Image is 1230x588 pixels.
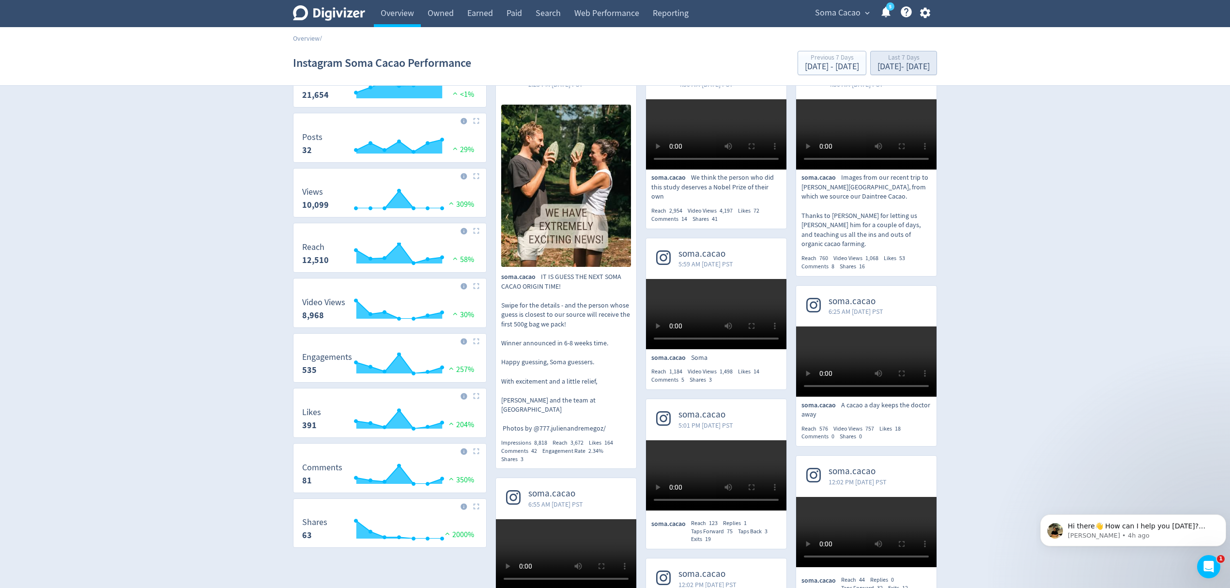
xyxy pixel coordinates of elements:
[646,238,786,384] a: soma.cacao5:59 AM [DATE] PSTsoma.cacaoSomaReach1,184Video Views1,498Likes14Comments5Shares3
[879,425,906,433] div: Likes
[669,368,682,375] span: 1,184
[870,51,937,75] button: Last 7 Days[DATE]- [DATE]
[302,297,345,308] dt: Video Views
[801,173,931,249] p: Images from our recent trip to [PERSON_NAME][GEOGRAPHIC_DATA], from which we source our Daintree ...
[302,419,317,431] strong: 391
[651,353,691,363] span: soma.cacao
[302,254,329,266] strong: 12,510
[297,133,482,158] svg: Posts 32
[1036,494,1230,562] iframe: Intercom notifications message
[450,255,460,262] img: positive-performance.svg
[446,420,456,427] img: positive-performance.svg
[738,368,765,376] div: Likes
[553,439,589,447] div: Reach
[473,393,479,399] img: Placeholder
[688,368,738,376] div: Video Views
[738,207,765,215] div: Likes
[709,519,718,527] span: 123
[796,58,937,270] a: soma.cacao4:30 AM [DATE] PSTsoma.cacaoImages from our recent trip to [PERSON_NAME][GEOGRAPHIC_DAT...
[473,228,479,234] img: Placeholder
[720,368,733,375] span: 1,498
[302,186,329,198] dt: Views
[542,447,609,455] div: Engagement Rate
[297,243,482,268] svg: Reach 12,510
[819,425,828,433] span: 576
[727,527,733,535] span: 75
[496,58,636,463] a: soma.cacao2:25 PM [DATE] PSTIT IS GUESS THE NEXT SOMA CACAO ORIGIN TIME! Swipe for the details - ...
[681,215,687,223] span: 14
[651,519,691,529] span: soma.cacao
[473,503,479,510] img: Placeholder
[723,519,752,527] div: Replies
[521,455,523,463] span: 3
[678,569,737,580] span: soma.cacao
[501,105,631,267] img: IT IS GUESS THE NEXT SOMA CACAO ORIGIN TIME! Swipe for the details - and the person whose guess i...
[302,242,329,253] dt: Reach
[863,9,872,17] span: expand_more
[691,527,738,536] div: Taps Forward
[877,62,930,71] div: [DATE] - [DATE]
[1217,555,1225,563] span: 1
[859,576,865,584] span: 44
[450,255,474,264] span: 58%
[691,519,723,527] div: Reach
[738,527,773,536] div: Taps Back
[895,425,901,433] span: 18
[473,448,479,454] img: Placeholder
[302,517,327,528] dt: Shares
[865,425,874,433] span: 757
[589,439,618,447] div: Likes
[744,519,747,527] span: 1
[651,173,691,183] span: soma.cacao
[302,462,342,473] dt: Comments
[302,475,312,486] strong: 81
[320,34,322,43] span: /
[819,254,828,262] span: 760
[302,407,321,418] dt: Likes
[501,272,541,282] span: soma.cacao
[450,90,460,97] img: positive-performance.svg
[1197,555,1220,578] iframe: Intercom live chat
[678,409,733,420] span: soma.cacao
[690,376,717,384] div: Shares
[801,401,931,419] p: A cacao a day keeps the doctor away
[450,145,474,155] span: 29%
[805,54,859,62] div: Previous 7 Days
[831,433,834,440] span: 0
[859,263,865,270] span: 16
[899,254,905,262] span: 53
[692,215,723,223] div: Shares
[297,518,482,543] svg: Shares 63
[815,5,861,21] span: Soma Cacao
[796,286,937,441] a: soma.cacao6:25 AM [DATE] PSTsoma.cacaoA cacao a day keeps the doctor awayReach576Video Views757Li...
[712,215,718,223] span: 41
[534,439,547,447] span: 8,818
[446,200,456,207] img: positive-performance.svg
[801,433,840,441] div: Comments
[501,455,529,464] div: Shares
[801,576,841,586] span: soma.cacao
[302,309,324,321] strong: 8,968
[446,200,474,209] span: 309%
[446,365,474,374] span: 257%
[443,530,452,537] img: positive-performance.svg
[812,5,872,21] button: Soma Cacao
[720,207,733,215] span: 4,197
[678,420,733,430] span: 5:01 PM [DATE] PST
[473,118,479,124] img: Placeholder
[293,47,471,78] h1: Instagram Soma Cacao Performance
[865,254,878,262] span: 1,068
[678,259,733,269] span: 5:59 AM [DATE] PST
[753,207,759,215] span: 72
[678,248,733,260] span: soma.cacao
[829,477,887,487] span: 12:02 PM [DATE] PST
[651,173,781,201] p: We think the person who did this study deserves a Nobel Prize of their own
[302,89,329,101] strong: 21,654
[302,144,312,156] strong: 32
[302,529,312,541] strong: 63
[651,215,692,223] div: Comments
[651,353,781,363] p: Soma
[588,447,603,455] span: 2.34%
